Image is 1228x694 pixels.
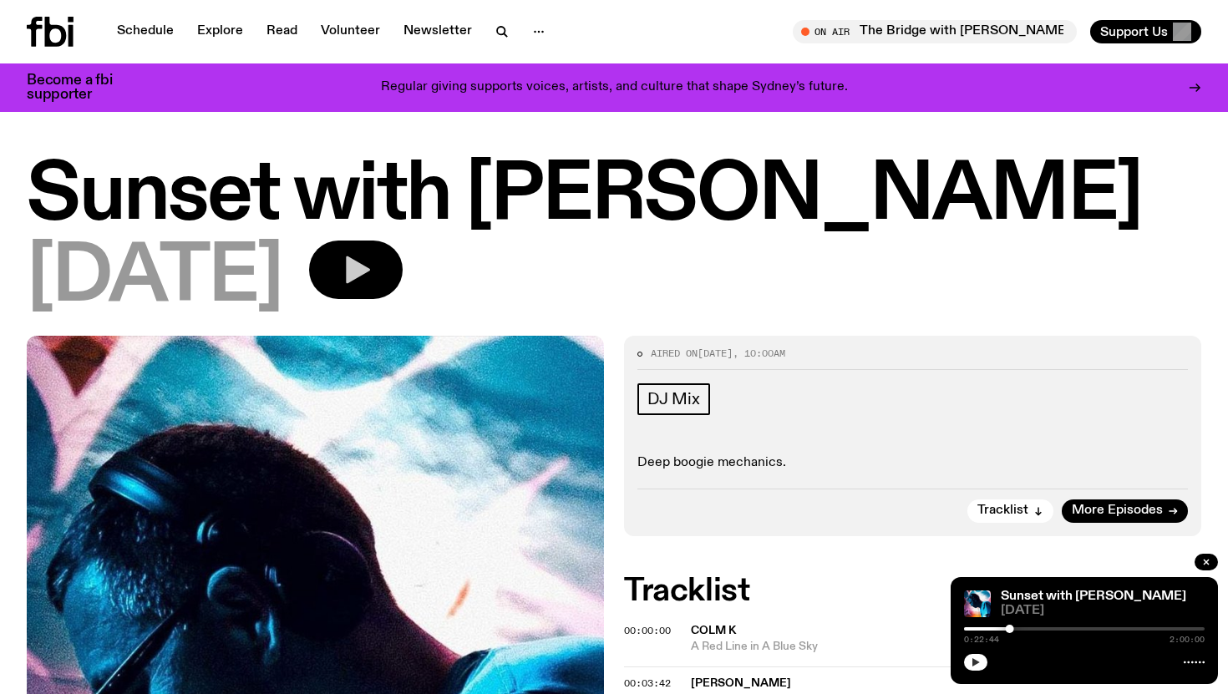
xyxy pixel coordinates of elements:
[624,626,671,636] button: 00:00:00
[311,20,390,43] a: Volunteer
[107,20,184,43] a: Schedule
[256,20,307,43] a: Read
[1170,636,1205,644] span: 2:00:00
[647,390,700,408] span: DJ Mix
[624,576,1201,606] h2: Tracklist
[624,676,671,690] span: 00:03:42
[651,347,698,360] span: Aired on
[27,73,134,102] h3: Become a fbi supporter
[698,347,733,360] span: [DATE]
[733,347,785,360] span: , 10:00am
[1100,24,1168,39] span: Support Us
[1001,605,1205,617] span: [DATE]
[1062,499,1188,523] a: More Episodes
[624,679,671,688] button: 00:03:42
[691,639,1201,655] span: A Red Line in A Blue Sky
[27,241,282,316] span: [DATE]
[793,20,1077,43] button: On AirThe Bridge with [PERSON_NAME]
[624,624,671,637] span: 00:00:00
[691,677,791,689] span: [PERSON_NAME]
[381,80,848,95] p: Regular giving supports voices, artists, and culture that shape Sydney’s future.
[967,499,1053,523] button: Tracklist
[964,636,999,644] span: 0:22:44
[1001,590,1186,603] a: Sunset with [PERSON_NAME]
[977,504,1028,517] span: Tracklist
[964,590,991,617] img: Simon Caldwell stands side on, looking downwards. He has headphones on. Behind him is a brightly ...
[27,159,1201,234] h1: Sunset with [PERSON_NAME]
[1072,504,1163,517] span: More Episodes
[1090,20,1201,43] button: Support Us
[691,625,736,636] span: Colm K
[637,455,1188,471] p: Deep boogie mechanics.
[393,20,482,43] a: Newsletter
[637,383,710,415] a: DJ Mix
[187,20,253,43] a: Explore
